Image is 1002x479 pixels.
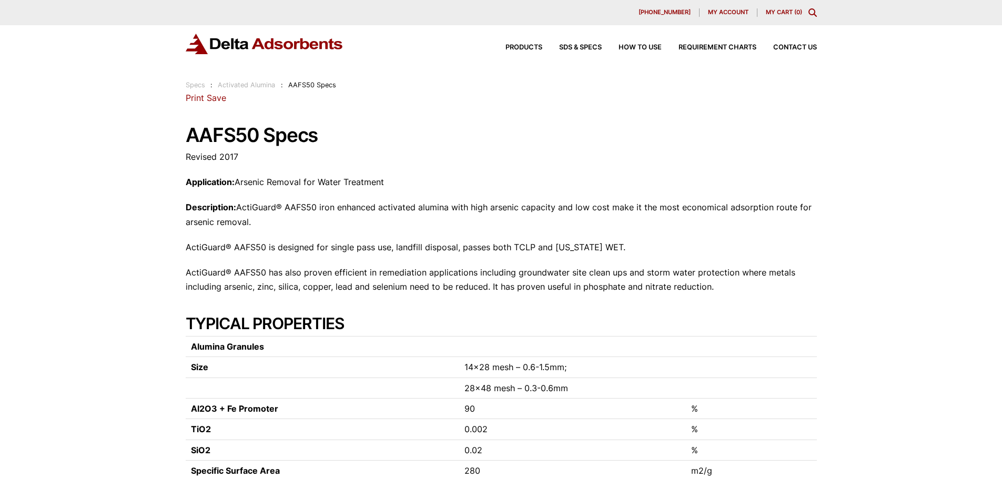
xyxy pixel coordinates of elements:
[186,177,235,187] strong: Application:
[186,81,205,89] a: Specs
[808,8,817,17] div: Toggle Modal Content
[191,341,264,352] strong: Alumina Granules
[630,8,700,17] a: [PHONE_NUMBER]
[191,403,278,414] strong: Al2O3 + Fe Promoter
[796,8,800,16] span: 0
[679,44,756,51] span: Requirement Charts
[191,445,210,455] strong: SiO2
[459,399,686,419] td: 90
[686,399,816,419] td: %
[773,44,817,51] span: Contact Us
[186,200,817,229] p: ActiGuard® AAFS50 iron enhanced activated alumina with high arsenic capacity and low cost make it...
[662,44,756,51] a: Requirement Charts
[700,8,757,17] a: My account
[186,314,817,333] h2: TYPICAL PROPERTIES
[191,362,208,372] strong: Size
[489,44,542,51] a: Products
[639,9,691,15] span: [PHONE_NUMBER]
[186,93,204,103] a: Print
[766,8,802,16] a: My Cart (0)
[191,424,211,434] strong: TiO2
[186,240,817,254] p: ActiGuard® AAFS50 is designed for single pass use, landfill disposal, passes both TCLP and [US_ST...
[186,125,817,146] h1: AAFS50 Specs
[686,419,816,440] td: %
[686,440,816,460] td: %
[281,81,283,89] span: :
[505,44,542,51] span: Products
[559,44,602,51] span: SDS & SPECS
[186,34,343,54] img: Delta Adsorbents
[459,419,686,440] td: 0.002
[186,266,817,294] p: ActiGuard® AAFS50 has also proven efficient in remediation applications including groundwater sit...
[218,81,275,89] a: Activated Alumina
[619,44,662,51] span: How to Use
[210,81,212,89] span: :
[756,44,817,51] a: Contact Us
[708,9,748,15] span: My account
[191,465,280,476] strong: Specific Surface Area
[288,81,336,89] span: AAFS50 Specs
[602,44,662,51] a: How to Use
[459,357,686,378] td: 14×28 mesh – 0.6-1.5mm;
[459,378,686,398] td: 28×48 mesh – 0.3-0.6mm
[186,202,236,212] strong: Description:
[186,175,817,189] p: Arsenic Removal for Water Treatment
[459,440,686,460] td: 0.02
[542,44,602,51] a: SDS & SPECS
[186,150,817,164] p: Revised 2017
[207,93,226,103] a: Save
